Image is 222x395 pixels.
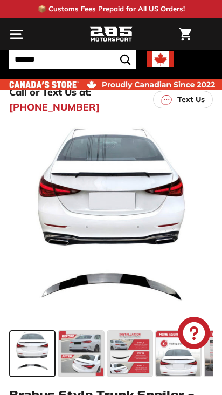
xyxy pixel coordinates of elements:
p: Call or Text Us at: [9,85,92,99]
p: Text Us [177,94,205,105]
p: 📦 Customs Fees Prepaid for All US Orders! [38,4,185,15]
img: Logo_285_Motorsport_areodynamics_components [89,25,133,44]
a: [PHONE_NUMBER] [9,100,100,114]
a: Cart [174,19,197,50]
inbox-online-store-chat: Shopify online store chat [175,317,213,352]
a: Text Us [153,91,213,108]
input: Search [9,50,136,69]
